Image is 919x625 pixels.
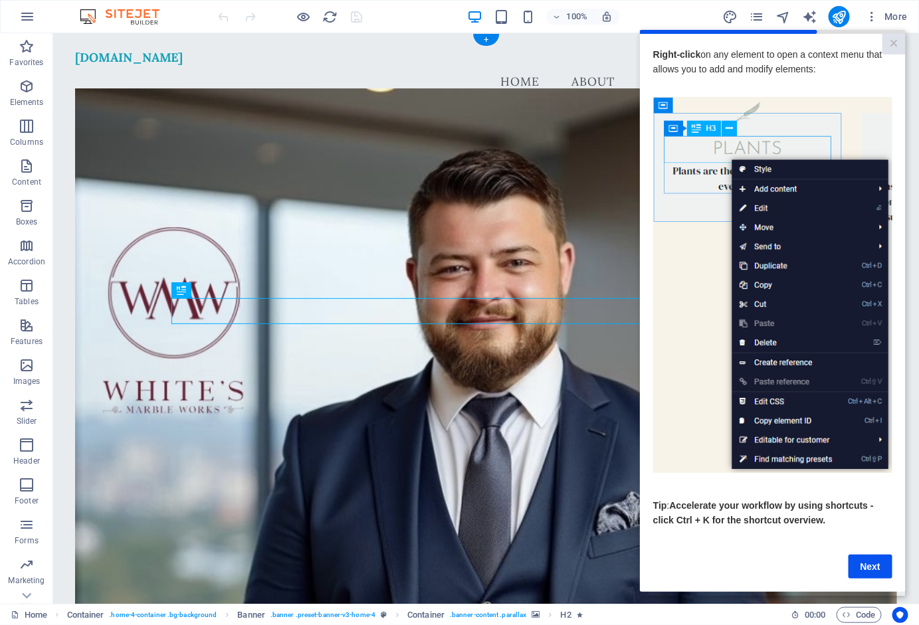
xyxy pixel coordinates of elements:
[13,470,27,481] span: Tip
[15,535,39,546] p: Forms
[749,9,764,25] i: Pages (Ctrl+Alt+S)
[67,607,583,623] nav: breadcrumb
[13,443,253,458] p: ​
[829,6,850,27] button: publish
[722,9,738,25] button: design
[13,19,243,45] span: on any element to open a context menu that allows you to add and modify elements:
[296,9,312,25] button: Click here to leave preview mode and continue editing
[843,607,876,623] span: Code
[866,10,908,23] span: More
[749,9,765,25] button: pages
[9,57,43,68] p: Favorites
[831,9,847,25] i: Publish
[561,607,571,623] span: Click to select. Double-click to edit
[722,9,738,25] i: Design (Ctrl+Alt+Y)
[13,376,41,387] p: Images
[109,607,217,623] span: . home-4-container .bg-background
[450,607,526,623] span: . banner-content .parallax
[805,607,825,623] span: 00 00
[11,336,43,347] p: Features
[892,607,908,623] button: Usercentrics
[814,610,816,620] span: :
[323,9,338,25] i: Reload page
[12,177,41,187] p: Content
[270,607,375,623] span: . banner .preset-banner-v3-home-4
[13,456,40,466] p: Header
[532,611,540,618] i: This element contains a background
[546,9,593,25] button: 100%
[8,575,45,586] p: Marketing
[11,607,47,623] a: Click to cancel selection. Double-click to open Pages
[802,9,818,25] button: text_generator
[837,607,882,623] button: Code
[209,525,253,549] a: Next
[67,607,104,623] span: Click to select. Double-click to edit
[407,607,445,623] span: Click to select. Double-click to edit
[8,256,45,267] p: Accordion
[17,416,37,426] p: Slider
[322,9,338,25] button: reload
[16,217,38,227] p: Boxes
[791,607,826,623] h6: Session time
[802,9,817,25] i: AI Writer
[13,470,234,495] span: Accelerate your workflow by using shortcuts - click Ctrl + K for the shortcut overview.
[27,470,30,481] span: :
[13,19,61,30] strong: Right-click
[15,296,39,307] p: Tables
[381,611,387,618] i: This element is a customizable preset
[861,6,913,27] button: More
[577,611,583,618] i: Element contains an animation
[775,9,791,25] i: Navigator
[775,9,791,25] button: navigator
[473,34,499,46] div: +
[10,97,44,108] p: Elements
[601,11,613,23] i: On resize automatically adjust zoom level to fit chosen device.
[238,607,266,623] span: Click to select. Double-click to edit
[10,137,43,147] p: Columns
[76,9,176,25] img: Editor Logo
[243,4,266,25] a: Close modal
[15,495,39,506] p: Footer
[566,9,587,25] h6: 100%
